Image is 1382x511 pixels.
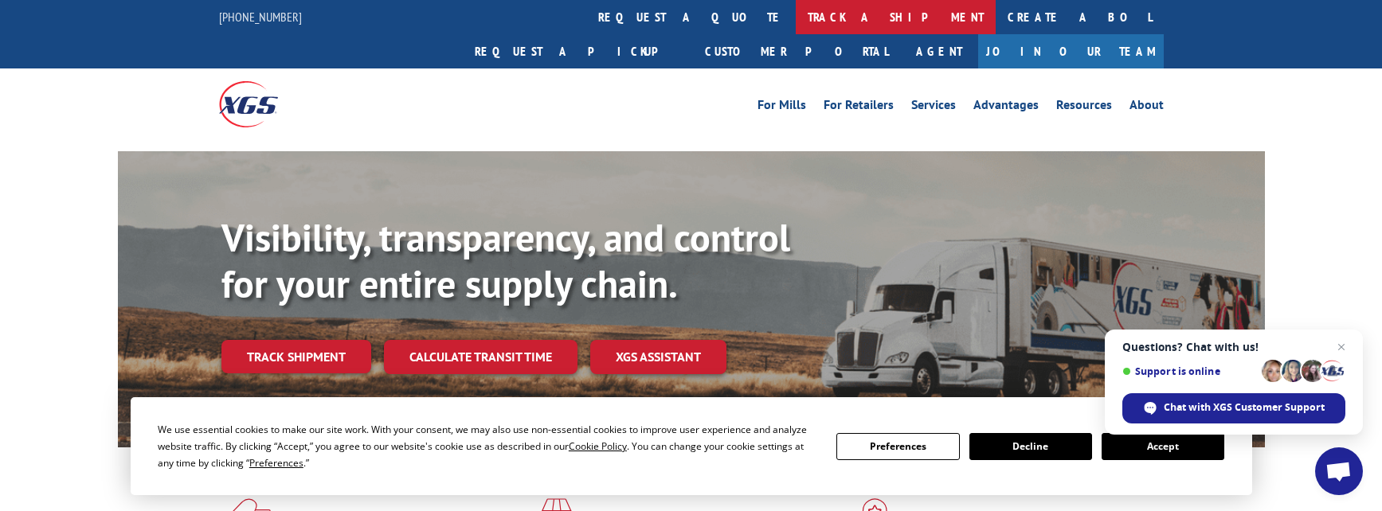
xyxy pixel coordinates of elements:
[249,456,303,470] span: Preferences
[973,99,1039,116] a: Advantages
[1102,433,1224,460] button: Accept
[1129,99,1164,116] a: About
[590,340,726,374] a: XGS ASSISTANT
[221,213,790,308] b: Visibility, transparency, and control for your entire supply chain.
[1056,99,1112,116] a: Resources
[836,433,959,460] button: Preferences
[1122,365,1256,377] span: Support is online
[758,99,806,116] a: For Mills
[1332,337,1351,357] span: Close chat
[969,433,1092,460] button: Decline
[463,34,693,68] a: Request a pickup
[221,340,371,373] a: Track shipment
[978,34,1164,68] a: Join Our Team
[131,397,1252,495] div: Cookie Consent Prompt
[1122,341,1345,353] span: Questions? Chat with us!
[1122,393,1345,423] div: Chat with XGS Customer Support
[693,34,900,68] a: Customer Portal
[219,9,302,25] a: [PHONE_NUMBER]
[384,340,577,374] a: Calculate transit time
[911,99,956,116] a: Services
[900,34,978,68] a: Agent
[1164,400,1325,415] span: Chat with XGS Customer Support
[1315,447,1363,495] div: Open chat
[824,99,894,116] a: For Retailers
[158,421,817,471] div: We use essential cookies to make our site work. With your consent, we may also use non-essential ...
[569,439,627,453] span: Cookie Policy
